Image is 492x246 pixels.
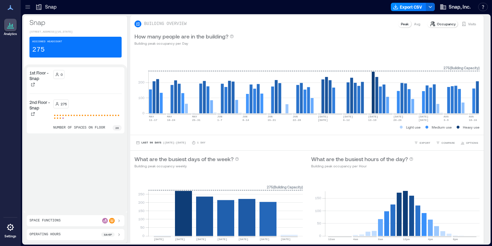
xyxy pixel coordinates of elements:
[441,141,455,145] span: COMPARE
[192,118,200,122] text: 25-31
[469,115,474,118] text: AUG
[432,124,452,130] p: Medium use
[217,118,222,122] text: 1-7
[420,141,430,145] span: EXPORT
[142,111,144,115] tspan: 0
[134,41,234,46] p: Building peak occupancy per Day
[419,115,429,118] text: [DATE]
[413,139,432,146] button: EXPORT
[134,139,187,146] button: Last 90 Days |[DATE]-[DATE]
[449,3,471,10] span: Snap, Inc.
[419,118,429,122] text: [DATE]
[61,101,67,107] p: 275
[53,125,105,131] p: number of spaces on floor
[196,238,206,241] text: [DATE]
[311,155,408,163] p: What are the busiest hours of the day?
[243,115,248,118] text: JUN
[149,118,157,122] text: 11-17
[104,232,112,237] p: 8a - 6p
[29,218,61,223] p: Space Functions
[453,238,458,241] text: 8pm
[138,200,144,204] tspan: 200
[138,192,144,196] tspan: 250
[29,232,61,237] p: Operating Hours
[175,238,185,241] text: [DATE]
[134,163,239,169] p: Building peak occupancy weekly
[138,209,144,213] tspan: 150
[167,118,175,122] text: 18-24
[414,21,420,27] p: Avg
[466,141,478,145] span: OPTIONS
[438,1,473,12] button: Snap, Inc.
[315,196,321,200] tspan: 150
[293,115,298,118] text: JUN
[149,115,154,118] text: MAY
[4,32,17,36] p: Analytics
[192,115,197,118] text: MAY
[2,219,19,240] a: Settings
[459,139,480,146] button: OPTIONS
[368,118,377,122] text: 13-19
[328,238,335,241] text: 12am
[468,21,476,27] p: Visits
[443,115,449,118] text: AUG
[32,45,45,55] p: 275
[115,126,119,130] p: 28
[144,21,186,27] p: BUILDING OVERVIEW
[311,163,413,169] p: Building peak occupancy per Hour
[443,118,449,122] text: 3-9
[368,115,378,118] text: [DATE]
[343,115,353,118] text: [DATE]
[154,238,164,241] text: [DATE]
[167,115,172,118] text: MAY
[138,80,144,84] tspan: 200
[434,139,456,146] button: COMPARE
[29,70,51,81] p: 1st Floor - Snap
[401,21,408,27] p: Peak
[343,118,350,122] text: 6-12
[317,221,321,225] tspan: 50
[61,72,63,77] p: 0
[5,234,16,238] p: Settings
[319,234,321,238] tspan: 0
[32,39,62,44] p: Assigned Headcount
[238,238,248,241] text: [DATE]
[217,115,222,118] text: JUN
[393,115,403,118] text: [DATE]
[281,238,291,241] text: [DATE]
[393,118,402,122] text: 20-26
[45,3,56,10] p: Snap
[293,118,301,122] text: 22-28
[142,234,144,238] tspan: 0
[267,118,276,122] text: 15-21
[403,238,410,241] text: 12pm
[428,238,433,241] text: 4pm
[29,17,122,27] p: Snap
[29,30,122,34] p: [STREET_ADDRESS][US_STATE]
[138,96,144,100] tspan: 100
[134,32,228,41] p: How many people are in the building?
[29,99,51,111] p: 2nd Floor - Snap
[469,118,477,122] text: 10-16
[260,238,270,241] text: [DATE]
[140,225,144,229] tspan: 50
[406,124,421,130] p: Light use
[391,3,426,11] button: Export CSV
[315,209,321,213] tspan: 100
[463,124,480,130] p: Heavy use
[2,17,19,38] a: Analytics
[243,118,249,122] text: 8-14
[267,115,273,118] text: JUN
[318,115,328,118] text: [DATE]
[353,238,358,241] text: 4am
[197,141,205,145] p: 1 Day
[138,217,144,221] tspan: 100
[378,238,383,241] text: 8am
[437,21,456,27] p: Occupancy
[318,118,328,122] text: [DATE]
[134,155,234,163] p: What are the busiest days of the week?
[217,238,227,241] text: [DATE]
